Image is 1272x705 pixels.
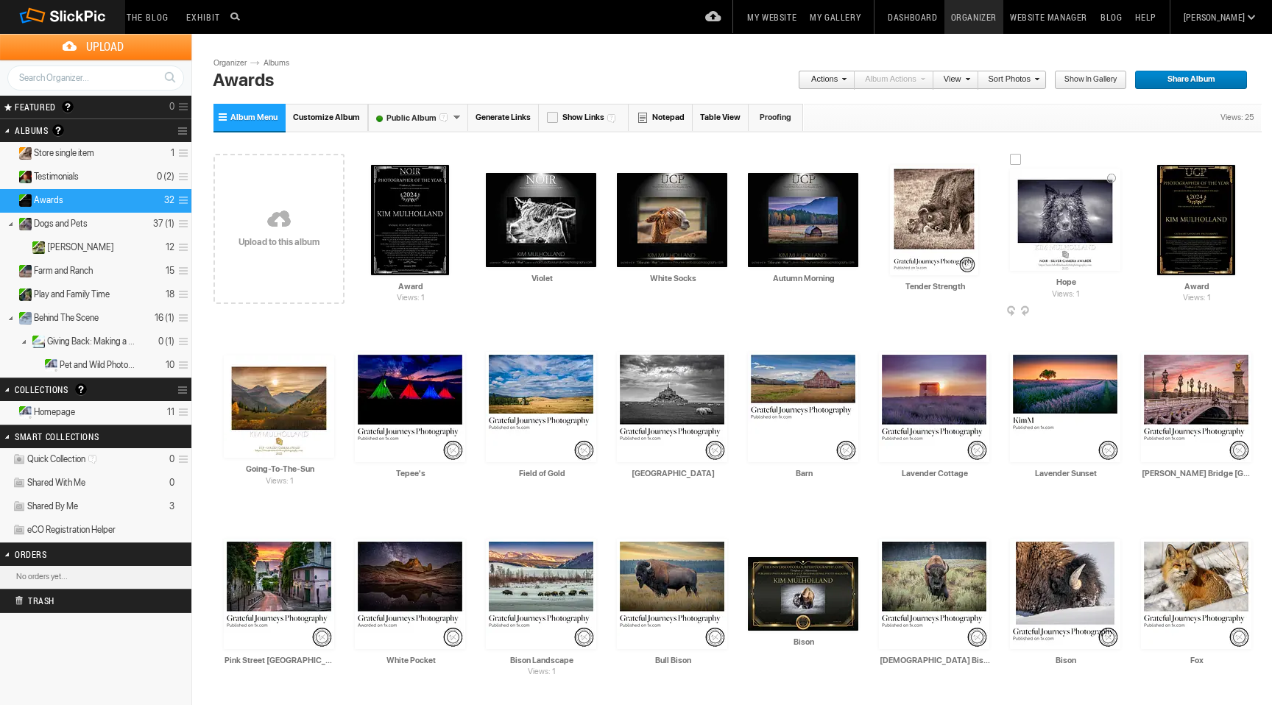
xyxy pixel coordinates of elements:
[15,119,138,142] h2: Albums
[27,524,116,536] span: eCO Registration Helper
[224,539,334,649] img: 2750231.webp
[15,543,138,565] h2: Orders
[13,477,26,489] img: ico_album_coll.png
[1,265,15,276] a: Expand
[230,113,278,122] span: Album Menu
[879,352,989,462] img: 2777170_%281%29.webp
[748,173,858,267] img: KIM_M_-.webp
[15,425,138,447] h2: Smart Collections
[34,218,88,230] span: Dogs and Pets
[1157,165,1235,275] img: KIMMULHOLLAND.webp
[855,71,925,90] a: Album Actions
[539,104,629,131] a: Show Links
[617,653,729,667] input: Bull Bison
[34,312,99,324] span: Behind The Scene
[1,406,15,417] a: Expand
[1,194,15,205] a: Collapse
[629,104,693,131] a: Notepad
[1054,71,1127,90] a: Show in Gallery
[156,65,183,90] a: Search
[749,104,803,131] a: Proofing
[27,453,102,465] span: Quick Collection
[1141,352,1251,462] img: 2929893.webp
[1010,352,1120,462] img: 2732871_%281%29.webp
[34,194,63,206] span: Awards
[369,113,453,123] font: Public Album
[13,453,26,466] img: ico_album_quick.png
[355,539,465,649] img: 2860102.webp
[617,539,727,649] img: 2925938.webp
[486,666,598,679] span: Views: 1
[26,336,46,348] ins: Public Album
[293,113,360,122] span: Customize Album
[26,241,46,254] ins: Public Album
[879,467,991,480] input: Lavender Cottage
[1141,653,1253,667] input: Fox
[748,352,858,462] img: 2780995.webp
[978,71,1039,90] a: Sort Photos
[1141,280,1253,293] input: Award
[371,165,449,275] img: KIM_M.webp
[224,653,336,667] input: Pink Street France
[27,355,41,366] a: Expand
[34,147,94,159] span: Store single item
[1157,292,1237,305] span: Views: 1
[47,241,114,253] span: Reggie
[38,359,58,372] ins: Public Album
[177,380,191,400] a: Collection Options
[1010,539,1120,649] img: 3118691.webp
[34,288,110,300] span: Play and Family Time
[27,500,78,512] span: Shared By Me
[13,171,32,183] ins: Public Album
[260,57,304,69] a: Albums
[13,288,32,301] ins: Public Album
[468,104,539,131] a: Generate Links
[1141,539,1251,649] img: 3069123.webp
[617,173,727,267] img: KIM_M_%281%29.webp
[1,288,15,300] a: Expand
[224,355,334,458] img: KIM_%281%29_v2.webp
[355,280,467,293] input: Award
[1134,71,1237,90] span: Share Album
[34,406,75,418] span: Homepage
[47,336,138,347] span: Giving Back: Making a Difference...
[15,589,152,612] h2: Trash
[13,500,26,513] img: ico_album_coll.png
[798,71,847,90] a: Actions
[16,572,68,581] b: No orders yet...
[1010,169,1120,271] img: KIM.webp
[1141,467,1253,480] input: Alexandre III Bridge Paris
[486,653,598,667] input: Bison Landscape
[34,171,79,183] span: Testimonials
[371,292,451,305] span: Views: 1
[224,475,336,488] span: Views: 1
[748,272,860,285] input: Autumn Morning
[748,557,858,631] img: KIM_%285%29.webp
[486,539,596,649] img: 3074588_v2.webp
[1010,288,1122,301] span: Views: 1
[18,34,191,60] span: Upload
[34,265,93,277] span: Farm and Ranch
[748,467,860,480] input: Barn
[890,165,978,275] img: 3207490.webp
[486,352,596,462] img: 3246166.webp
[1010,276,1122,289] input: Hope
[10,101,56,113] span: FEATURED
[1,171,15,182] a: Expand
[13,406,32,419] ins: Public Collection
[355,352,465,462] img: 2904248.webp
[224,463,336,476] input: Going-To-The-Sun
[13,218,32,230] ins: Public Album
[879,280,991,293] input: Tender Strength
[13,524,26,536] img: ico_album_coll.png
[693,104,749,131] a: Table View
[879,539,989,649] img: 2970098.webp
[486,173,596,267] img: KIM_M_%282%29.webp
[617,352,727,462] img: 3092889.webp
[15,238,29,249] a: Expand
[1054,71,1117,90] span: Show in Gallery
[1010,653,1122,667] input: Bison
[617,467,729,480] input: Mont Saint-Michel
[879,653,991,667] input: Female Bison
[13,194,32,207] ins: Public Album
